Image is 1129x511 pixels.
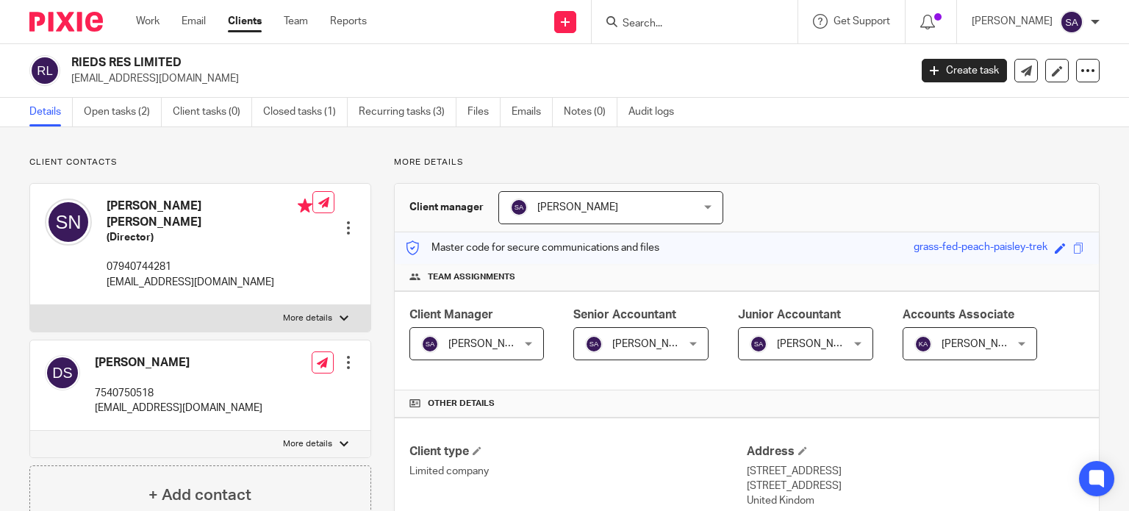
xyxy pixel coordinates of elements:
[107,260,312,274] p: 07940744281
[29,12,103,32] img: Pixie
[747,444,1084,460] h4: Address
[359,98,456,126] a: Recurring tasks (3)
[903,309,1014,321] span: Accounts Associate
[750,335,767,353] img: svg%3E
[448,339,529,349] span: [PERSON_NAME]
[537,202,618,212] span: [PERSON_NAME]
[107,230,312,245] h5: (Director)
[777,339,858,349] span: [PERSON_NAME]
[914,240,1047,257] div: grass-fed-peach-paisley-trek
[283,312,332,324] p: More details
[834,16,890,26] span: Get Support
[510,199,528,216] img: svg%3E
[148,484,251,507] h4: + Add contact
[409,464,747,479] p: Limited company
[942,339,1022,349] span: [PERSON_NAME]
[173,98,252,126] a: Client tasks (0)
[922,59,1007,82] a: Create task
[182,14,206,29] a: Email
[136,14,160,29] a: Work
[71,71,900,86] p: [EMAIL_ADDRESS][DOMAIN_NAME]
[564,98,617,126] a: Notes (0)
[738,309,841,321] span: Junior Accountant
[263,98,348,126] a: Closed tasks (1)
[409,200,484,215] h3: Client manager
[107,275,312,290] p: [EMAIL_ADDRESS][DOMAIN_NAME]
[95,386,262,401] p: 7540750518
[1060,10,1083,34] img: svg%3E
[394,157,1100,168] p: More details
[914,335,932,353] img: svg%3E
[84,98,162,126] a: Open tasks (2)
[747,493,1084,508] p: United Kindom
[512,98,553,126] a: Emails
[621,18,753,31] input: Search
[330,14,367,29] a: Reports
[428,398,495,410] span: Other details
[228,14,262,29] a: Clients
[409,444,747,460] h4: Client type
[283,438,332,450] p: More details
[972,14,1053,29] p: [PERSON_NAME]
[29,98,73,126] a: Details
[284,14,308,29] a: Team
[747,479,1084,493] p: [STREET_ADDRESS]
[628,98,685,126] a: Audit logs
[95,401,262,415] p: [EMAIL_ADDRESS][DOMAIN_NAME]
[747,464,1084,479] p: [STREET_ADDRESS]
[573,309,676,321] span: Senior Accountant
[29,157,371,168] p: Client contacts
[45,355,80,390] img: svg%3E
[29,55,60,86] img: svg%3E
[428,271,515,283] span: Team assignments
[107,199,312,230] h4: [PERSON_NAME] [PERSON_NAME]
[409,309,493,321] span: Client Manager
[298,199,312,213] i: Primary
[406,240,659,255] p: Master code for secure communications and files
[95,355,262,371] h4: [PERSON_NAME]
[45,199,92,246] img: svg%3E
[467,98,501,126] a: Files
[585,335,603,353] img: svg%3E
[421,335,439,353] img: svg%3E
[71,55,734,71] h2: RIEDS RES LIMITED
[612,339,693,349] span: [PERSON_NAME]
